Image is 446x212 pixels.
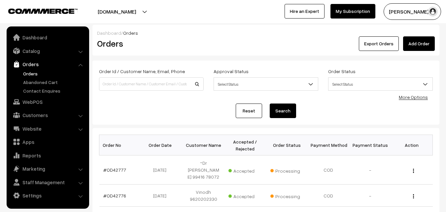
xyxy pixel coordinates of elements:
span: Orders [123,30,138,36]
th: Order Status [266,135,308,155]
a: Website [8,123,87,135]
a: More Options [399,94,428,100]
label: Approval Status [214,68,249,75]
th: Payment Method [308,135,349,155]
input: Order Id / Customer Name / Customer Email / Customer Phone [99,77,204,91]
a: WebPOS [8,96,87,108]
img: Menu [413,194,414,198]
td: ~Dr [PERSON_NAME] 99416 78072 [183,155,224,185]
a: Reset [236,104,262,118]
a: Customers [8,109,87,121]
img: user [428,7,438,17]
span: Processing [270,191,303,200]
td: [DATE] [141,185,183,207]
button: Export Orders [359,36,399,51]
div: / [97,29,435,36]
a: Staff Management [8,176,87,188]
a: Orders [8,58,87,70]
a: Abandoned Cart [21,79,87,86]
a: #OD42777 [103,167,126,173]
a: Dashboard [8,31,87,43]
img: COMMMERCE [8,9,78,14]
th: Accepted / Rejected [224,135,266,155]
h2: Orders [97,38,203,49]
label: Order Id / Customer Name, Email, Phone [99,68,185,75]
span: Select Status [214,77,318,91]
th: Payment Status [349,135,391,155]
button: [DOMAIN_NAME] [75,3,159,20]
a: Catalog [8,45,87,57]
a: Marketing [8,163,87,175]
button: Search [270,104,296,118]
th: Action [391,135,432,155]
span: Select Status [214,78,318,90]
button: [PERSON_NAME] s… [384,3,441,20]
th: Customer Name [183,135,224,155]
td: [DATE] [141,155,183,185]
td: COD [308,155,349,185]
th: Order No [99,135,141,155]
a: Reports [8,149,87,161]
a: #OD42776 [103,193,126,198]
th: Order Date [141,135,183,155]
td: COD [308,185,349,207]
a: Settings [8,190,87,201]
a: My Subscription [330,4,375,19]
span: Select Status [328,78,432,90]
td: - [349,185,391,207]
td: - [349,155,391,185]
img: Menu [413,169,414,173]
a: Contact Enquires [21,87,87,94]
a: COMMMERCE [8,7,66,15]
a: Add Order [403,36,435,51]
label: Order Status [328,68,356,75]
span: Accepted [228,166,261,174]
span: Select Status [328,77,433,91]
span: Accepted [228,191,261,200]
a: Orders [21,70,87,77]
a: Hire an Expert [285,4,325,19]
td: Vinodh 9620202330 [183,185,224,207]
a: Apps [8,136,87,148]
a: Dashboard [97,30,121,36]
span: Processing [270,166,303,174]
